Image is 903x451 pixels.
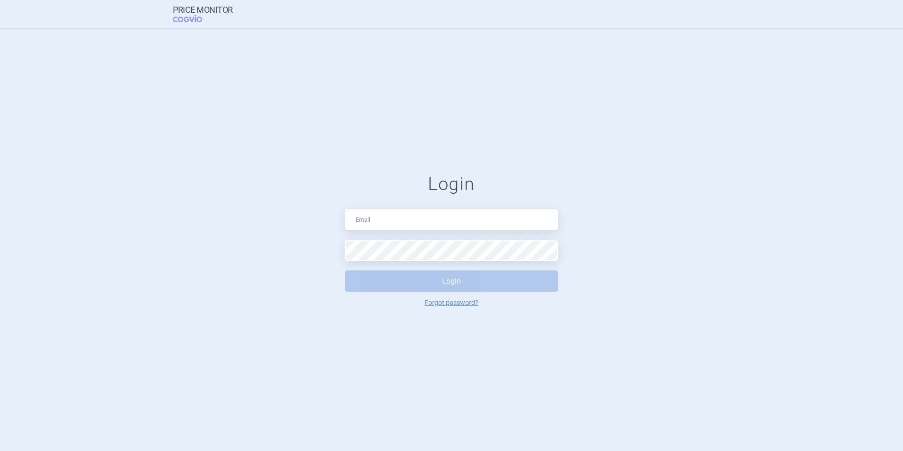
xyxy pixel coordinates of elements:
span: COGVIO [173,15,215,22]
h1: Login [345,173,558,195]
a: Forgot password? [425,299,478,306]
strong: Price Monitor [173,5,233,15]
input: Email [345,209,558,230]
a: Price MonitorCOGVIO [173,5,233,23]
button: Login [345,270,558,292]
